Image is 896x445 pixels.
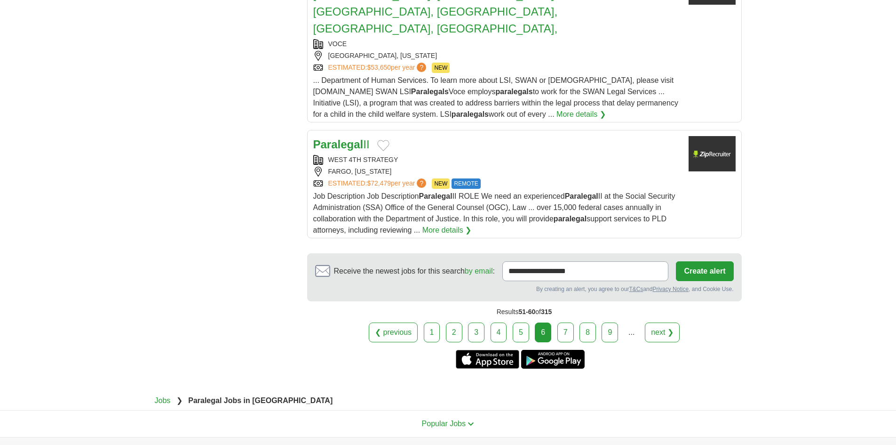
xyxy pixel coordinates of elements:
div: ... [622,323,641,342]
img: Company logo [689,136,736,171]
a: 5 [513,323,529,342]
span: NEW [432,63,450,73]
span: Receive the newest jobs for this search : [334,266,495,277]
a: Get the iPhone app [456,350,519,369]
div: VOCE [313,39,681,49]
a: 7 [557,323,574,342]
a: ParalegalII [313,138,370,151]
button: Create alert [676,261,733,281]
span: 315 [541,308,552,316]
span: NEW [432,178,450,189]
a: 3 [468,323,484,342]
span: $72,479 [367,179,391,187]
a: Jobs [155,396,171,405]
a: 1 [424,323,440,342]
a: More details ❯ [556,109,606,120]
button: Add to favorite jobs [377,140,389,151]
a: ❮ previous [369,323,418,342]
a: 8 [579,323,596,342]
a: Get the Android app [521,350,585,369]
strong: Paralegal [565,192,598,200]
span: REMOTE [452,178,480,189]
a: ESTIMATED:$53,650per year? [328,63,428,73]
strong: paralegals [496,88,533,96]
a: by email [465,267,493,275]
div: WEST 4TH STRATEGY [313,155,681,165]
strong: Paralegal [313,138,364,151]
a: T&Cs [629,286,643,292]
strong: Paralegals [411,88,449,96]
span: 51-60 [518,308,535,316]
strong: Paralegal [419,192,452,200]
div: [GEOGRAPHIC_DATA], [US_STATE] [313,51,681,61]
img: toggle icon [468,422,474,426]
a: 9 [602,323,618,342]
div: FARGO, [US_STATE] [313,167,681,177]
a: 2 [446,323,462,342]
span: ❯ [176,396,182,405]
span: ? [417,178,426,188]
a: Privacy Notice [652,286,689,292]
a: More details ❯ [422,225,472,236]
span: Popular Jobs [422,420,466,428]
span: Job Description Job Description II ROLE We need an experienced II at the Social Security Administ... [313,192,675,234]
div: 6 [535,323,551,342]
strong: paralegals [452,110,489,118]
div: Results of [307,301,742,323]
strong: paralegal [554,215,587,223]
a: 4 [491,323,507,342]
a: ESTIMATED:$72,479per year? [328,178,428,189]
span: $53,650 [367,64,391,71]
span: ? [417,63,426,72]
a: next ❯ [645,323,680,342]
span: ... Department of Human Services. To learn more about LSI, SWAN or [DEMOGRAPHIC_DATA], please vis... [313,76,678,118]
div: By creating an alert, you agree to our and , and Cookie Use. [315,285,734,293]
strong: Paralegal Jobs in [GEOGRAPHIC_DATA] [188,396,333,405]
